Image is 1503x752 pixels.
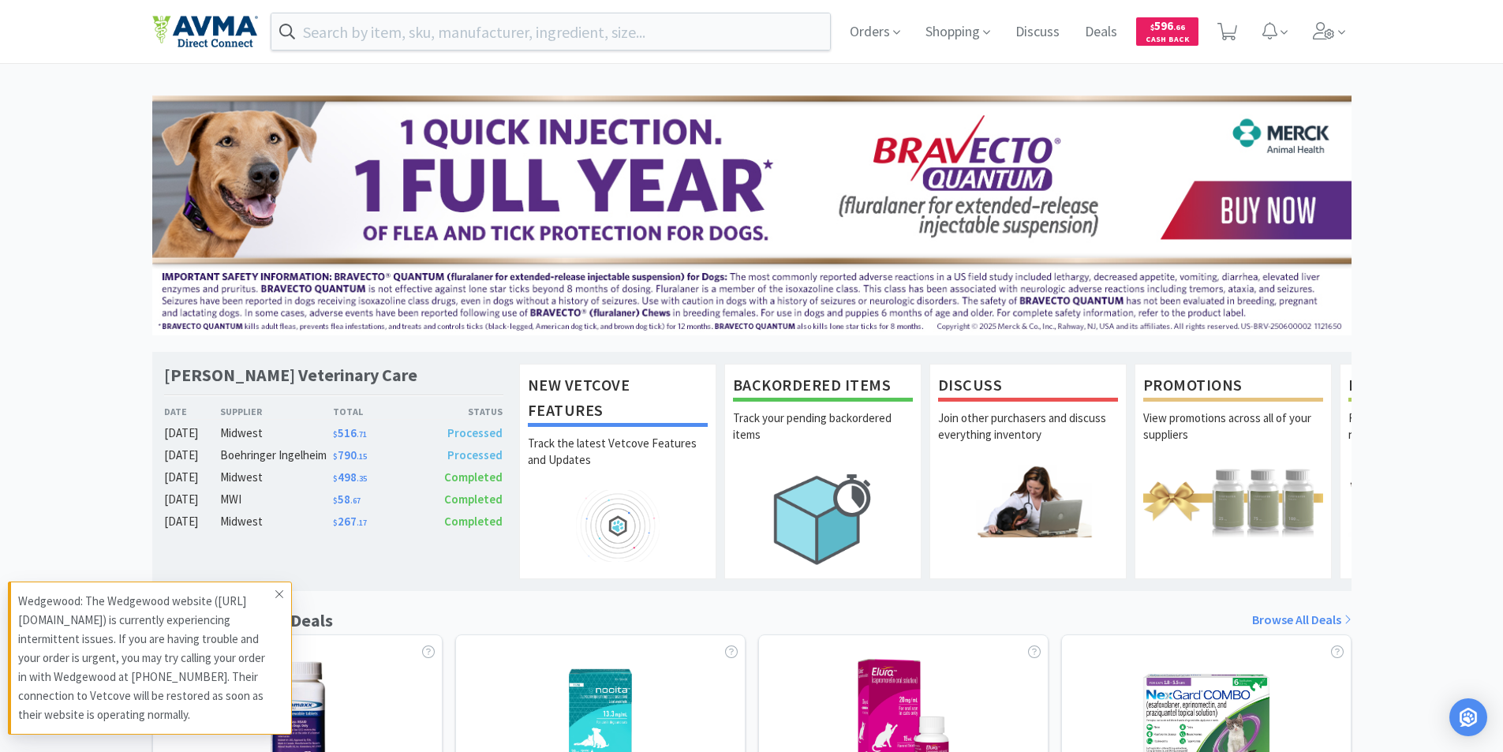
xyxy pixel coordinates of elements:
span: $ [1150,22,1154,32]
span: $ [333,496,338,506]
a: [DATE]Boehringer Ingelheim$790.15Processed [164,446,503,465]
span: Completed [444,492,503,507]
img: hero_backorders.png [733,465,913,573]
a: DiscussJoin other purchasers and discuss everything inventory [929,364,1127,578]
div: Date [164,404,221,419]
div: [DATE] [164,446,221,465]
p: Track your pending backordered items [733,410,913,465]
span: . 17 [357,518,367,528]
span: Processed [447,425,503,440]
span: 790 [333,447,367,462]
a: Deals [1079,25,1124,39]
input: Search by item, sku, manufacturer, ingredient, size... [271,13,831,50]
a: [DATE]Midwest$267.17Completed [164,512,503,531]
div: Total [333,404,418,419]
p: Track the latest Vetcove Features and Updates [528,435,708,490]
h1: [PERSON_NAME] Veterinary Care [164,364,417,387]
span: . 15 [357,451,367,462]
div: Midwest [220,468,333,487]
span: 498 [333,470,367,484]
div: MWI [220,490,333,509]
div: Midwest [220,424,333,443]
p: View promotions across all of your suppliers [1143,410,1323,465]
img: hero_discuss.png [938,465,1118,537]
a: Backordered ItemsTrack your pending backordered items [724,364,922,578]
div: Midwest [220,512,333,531]
div: Open Intercom Messenger [1449,698,1487,736]
div: [DATE] [164,424,221,443]
a: PromotionsView promotions across all of your suppliers [1135,364,1332,578]
a: [DATE]Midwest$498.35Completed [164,468,503,487]
p: Wedgewood: The Wedgewood website ([URL][DOMAIN_NAME]) is currently experiencing intermittent issu... [18,592,275,724]
a: Browse All Deals [1252,610,1352,630]
span: . 66 [1173,22,1185,32]
span: . 35 [357,473,367,484]
p: Join other purchasers and discuss everything inventory [938,410,1118,465]
span: $ [333,451,338,462]
span: Completed [444,514,503,529]
h1: New Vetcove Features [528,372,708,427]
img: hero_promotions.png [1143,465,1323,537]
a: [DATE]Midwest$516.71Processed [164,424,503,443]
div: [DATE] [164,512,221,531]
a: [DATE]MWI$58.67Completed [164,490,503,509]
span: 516 [333,425,367,440]
span: . 71 [357,429,367,440]
div: Status [418,404,503,419]
h1: Promotions [1143,372,1323,402]
a: New Vetcove FeaturesTrack the latest Vetcove Features and Updates [519,364,716,578]
span: Cash Back [1146,36,1189,46]
a: Discuss [1009,25,1066,39]
span: 596 [1150,18,1185,33]
div: Boehringer Ingelheim [220,446,333,465]
span: Processed [447,447,503,462]
a: $596.66Cash Back [1136,10,1198,53]
div: [DATE] [164,468,221,487]
div: [DATE] [164,490,221,509]
img: e4e33dab9f054f5782a47901c742baa9_102.png [152,15,258,48]
span: 267 [333,514,367,529]
span: Completed [444,470,503,484]
img: 3ffb5edee65b4d9ab6d7b0afa510b01f.jpg [152,95,1352,335]
span: $ [333,518,338,528]
span: $ [333,429,338,440]
div: Supplier [220,404,333,419]
h1: Discuss [938,372,1118,402]
span: . 67 [350,496,361,506]
img: hero_feature_roadmap.png [528,490,708,562]
span: $ [333,473,338,484]
span: 58 [333,492,361,507]
h1: Backordered Items [733,372,913,402]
